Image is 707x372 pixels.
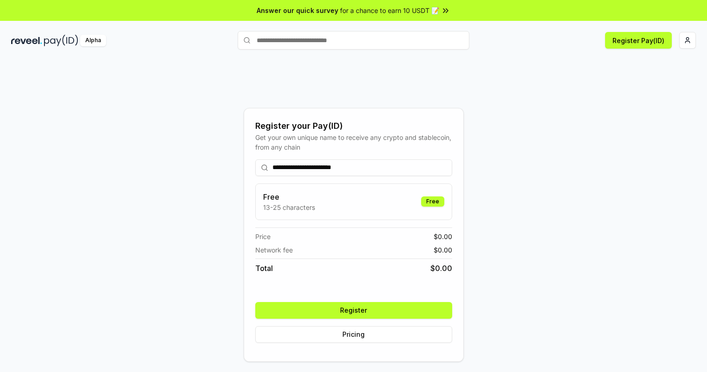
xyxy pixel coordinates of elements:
[340,6,439,15] span: for a chance to earn 10 USDT 📝
[257,6,338,15] span: Answer our quick survey
[11,35,42,46] img: reveel_dark
[255,245,293,255] span: Network fee
[255,326,452,343] button: Pricing
[263,191,315,202] h3: Free
[255,263,273,274] span: Total
[434,245,452,255] span: $ 0.00
[430,263,452,274] span: $ 0.00
[255,132,452,152] div: Get your own unique name to receive any crypto and stablecoin, from any chain
[263,202,315,212] p: 13-25 characters
[605,32,672,49] button: Register Pay(ID)
[44,35,78,46] img: pay_id
[255,302,452,319] button: Register
[421,196,444,207] div: Free
[255,232,271,241] span: Price
[80,35,106,46] div: Alpha
[434,232,452,241] span: $ 0.00
[255,120,452,132] div: Register your Pay(ID)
